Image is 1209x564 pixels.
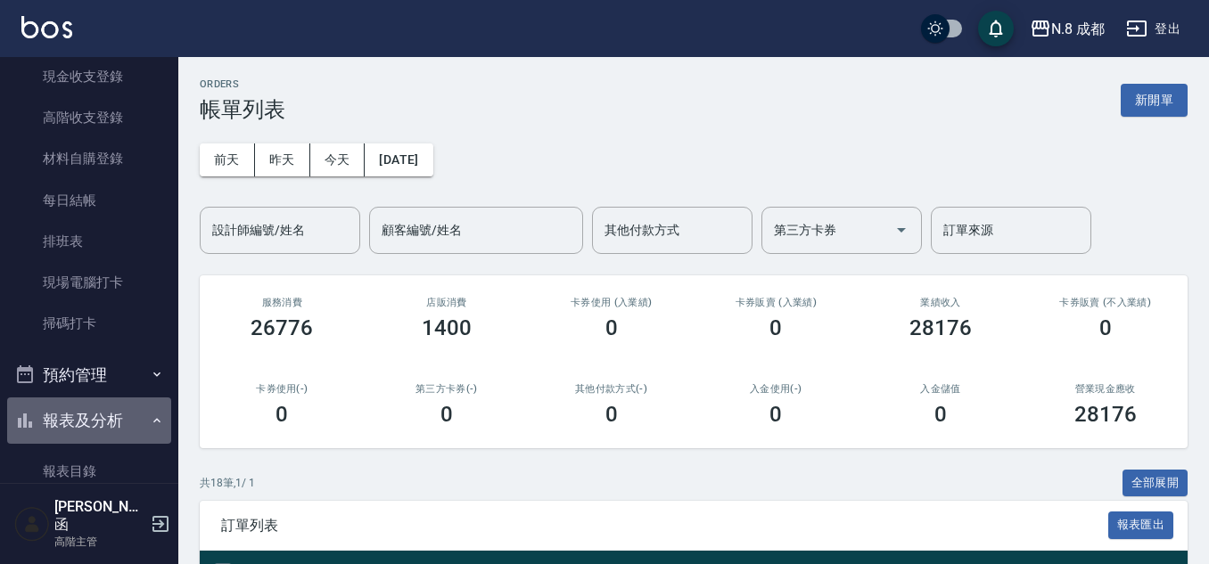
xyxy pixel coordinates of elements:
[365,143,432,176] button: [DATE]
[1119,12,1188,45] button: 登出
[1023,11,1112,47] button: N.8 成都
[1044,383,1166,395] h2: 營業現金應收
[54,534,145,550] p: 高階主管
[7,352,171,398] button: 預約管理
[422,315,472,340] h3: 1400
[769,315,782,340] h3: 0
[14,506,50,542] img: Person
[1051,18,1105,40] div: N.8 成都
[550,383,672,395] h2: 其他付款方式(-)
[221,517,1108,535] span: 訂單列表
[1099,315,1112,340] h3: 0
[7,451,171,492] a: 報表目錄
[605,402,618,427] h3: 0
[7,303,171,344] a: 掃碼打卡
[255,143,310,176] button: 昨天
[200,143,255,176] button: 前天
[21,16,72,38] img: Logo
[909,315,972,340] h3: 28176
[200,475,255,491] p: 共 18 筆, 1 / 1
[605,315,618,340] h3: 0
[7,138,171,179] a: 材料自購登錄
[440,402,453,427] h3: 0
[221,383,343,395] h2: 卡券使用(-)
[1108,511,1174,539] button: 報表匯出
[769,402,782,427] h3: 0
[1123,470,1188,497] button: 全部展開
[880,383,1002,395] h2: 入金儲值
[7,56,171,97] a: 現金收支登錄
[887,216,916,244] button: Open
[54,498,145,534] h5: [PERSON_NAME]函
[1044,297,1166,308] h2: 卡券販賣 (不入業績)
[251,315,313,340] h3: 26776
[715,297,837,308] h2: 卡券販賣 (入業績)
[386,383,508,395] h2: 第三方卡券(-)
[200,78,285,90] h2: ORDERS
[1074,402,1137,427] h3: 28176
[880,297,1002,308] h2: 業績收入
[200,97,285,122] h3: 帳單列表
[715,383,837,395] h2: 入金使用(-)
[386,297,508,308] h2: 店販消費
[276,402,288,427] h3: 0
[7,221,171,262] a: 排班表
[1108,516,1174,533] a: 報表匯出
[7,180,171,221] a: 每日結帳
[7,97,171,138] a: 高階收支登錄
[7,397,171,444] button: 報表及分析
[978,11,1014,46] button: save
[1121,84,1188,117] button: 新開單
[310,143,366,176] button: 今天
[1121,91,1188,108] a: 新開單
[550,297,672,308] h2: 卡券使用 (入業績)
[7,262,171,303] a: 現場電腦打卡
[221,297,343,308] h3: 服務消費
[934,402,947,427] h3: 0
